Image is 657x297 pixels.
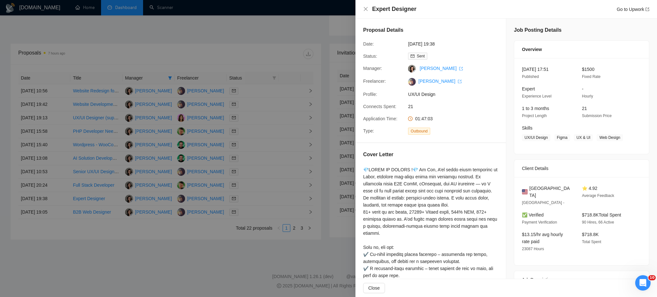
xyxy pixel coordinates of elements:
[582,220,614,225] span: 90 Hires, 66 Active
[582,94,593,98] span: Hourly
[411,54,414,58] span: mail
[522,271,641,288] div: Job Description
[408,103,504,110] span: 21
[368,284,380,292] span: Close
[522,86,535,91] span: Expert
[582,86,584,91] span: -
[522,188,528,195] img: 🇺🇸
[522,134,550,141] span: UX/UI Design
[582,232,599,237] span: $718.8K
[522,212,544,217] span: ✅ Verified
[363,6,368,12] button: Close
[363,128,374,133] span: Type:
[408,116,413,121] span: clock-circle
[582,114,612,118] span: Submission Price
[522,232,563,244] span: $13.15/hr avg hourly rate paid
[363,116,397,121] span: Application Time:
[363,92,377,97] span: Profile:
[459,67,463,71] span: export
[408,40,504,47] span: [DATE] 19:38
[582,240,601,244] span: Total Spent
[522,94,551,98] span: Experience Level
[522,247,544,251] span: 23087 Hours
[418,79,462,84] a: [PERSON_NAME] export
[372,5,416,13] h4: Expert Designer
[522,46,542,53] span: Overview
[522,74,539,79] span: Published
[522,160,641,177] div: Client Details
[522,114,547,118] span: Project Length
[408,78,416,86] img: c1UoaMzKBY-GWbreaV7sVF2LUs3COLKK0XpZn8apeAot5vY1XfLaDMeTNzu3tJ2YMy
[554,134,570,141] span: Figma
[582,193,614,198] span: Average Feedback
[363,54,377,59] span: Status:
[458,80,462,83] span: export
[522,106,549,111] span: 1 to 3 months
[648,275,656,280] span: 10
[529,185,572,199] span: [GEOGRAPHIC_DATA]
[635,275,651,291] iframe: Intercom live chat
[582,186,597,191] span: ⭐ 4.92
[597,134,623,141] span: Web Design
[522,67,549,72] span: [DATE] 17:51
[363,66,382,71] span: Manager:
[582,67,594,72] span: $1500
[363,283,385,293] button: Close
[420,66,463,71] a: [PERSON_NAME] export
[363,26,403,34] h5: Proposal Details
[617,7,649,12] a: Go to Upworkexport
[408,128,430,135] span: Outbound
[363,79,386,84] span: Freelancer:
[522,125,533,131] span: Skills
[582,212,621,217] span: $718.8K Total Spent
[415,116,433,121] span: 01:47:03
[582,74,601,79] span: Fixed Rate
[363,41,374,47] span: Date:
[417,54,425,58] span: Sent
[645,7,649,11] span: export
[363,6,368,12] span: close
[363,104,397,109] span: Connects Spent:
[408,91,504,98] span: UX/UI Design
[514,26,561,34] h5: Job Posting Details
[522,220,557,225] span: Payment Verification
[522,200,564,205] span: [GEOGRAPHIC_DATA] -
[363,151,393,158] h5: Cover Letter
[582,106,587,111] span: 21
[574,134,593,141] span: UX & UI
